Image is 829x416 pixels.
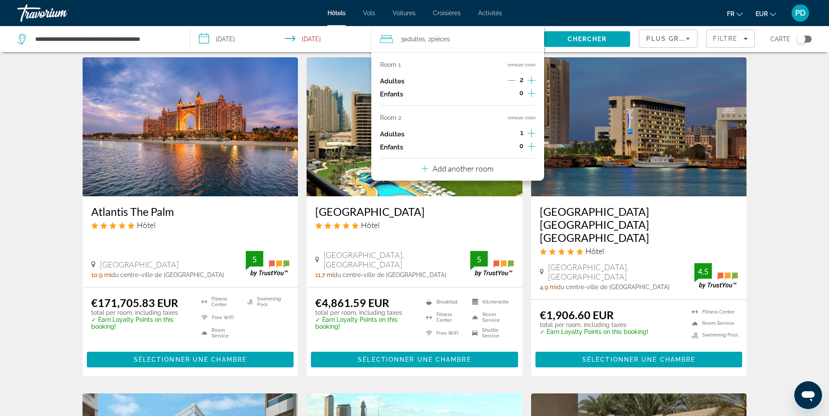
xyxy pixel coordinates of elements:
span: [GEOGRAPHIC_DATA], [GEOGRAPHIC_DATA] [324,250,470,269]
span: 0 [519,89,523,96]
button: Increment children [528,141,535,154]
span: Hôtel [137,220,155,230]
p: Room 2 [380,114,401,121]
a: Croisières [433,10,461,17]
div: 5 [246,254,263,264]
p: Enfants [380,144,403,151]
span: 1 [520,129,523,136]
p: ✓ Earn Loyalty Points on this booking! [540,328,648,335]
span: Sélectionner une chambre [134,356,247,363]
a: Activités [478,10,502,17]
a: Travorium [17,2,104,24]
span: Filtre [713,35,738,42]
button: Decrement children [507,89,515,99]
button: Decrement adults [508,129,516,139]
span: Plus grandes économies [646,35,750,42]
li: Free WiFi [197,312,243,323]
mat-select: Sort by [646,33,690,44]
a: Sélectionner une chambre [87,353,294,363]
li: Breakfast [422,296,468,307]
span: fr [727,10,734,17]
img: TrustYou guest rating badge [470,251,514,277]
a: [GEOGRAPHIC_DATA] [315,205,514,218]
h3: Atlantis The Palm [91,205,290,218]
span: du centre-ville de [GEOGRAPHIC_DATA] [557,284,670,291]
button: Decrement adults [508,76,515,86]
div: 5 star Hotel [540,246,738,256]
span: pièces [431,36,450,43]
div: 5 star Hotel [91,220,290,230]
button: Increment adults [528,75,535,88]
button: Search [544,31,631,47]
a: Sélectionner une chambre [311,353,518,363]
p: Adultes [380,78,404,85]
button: Toggle map [790,35,812,43]
li: Kitchenette [468,296,514,307]
span: 10.9 mi [91,271,111,278]
ins: €4,861.59 EUR [315,296,389,309]
p: Adultes [380,131,404,138]
ins: €1,906.60 EUR [540,308,614,321]
li: Room Service [197,327,243,339]
span: 0 [519,142,523,149]
button: Filters [706,30,754,48]
span: 4.9 mi [540,284,557,291]
li: Fitness Center [197,296,243,307]
button: Sélectionner une chambre [311,352,518,367]
span: Sélectionner une chambre [582,356,695,363]
button: Select check in and out date [190,26,372,52]
p: total per room, including taxes [315,309,415,316]
span: Voitures [393,10,416,17]
button: Travelers: 3 adults, 0 children [371,26,544,52]
button: remove room [508,115,535,121]
span: PD [795,9,806,17]
span: Hôtel [361,220,380,230]
li: Swimming Pool [687,331,738,339]
button: Sélectionner une chambre [87,352,294,367]
span: Sélectionner une chambre [358,356,471,363]
a: Radisson Blu Hotel Dubai Deira Creek [531,57,747,196]
ins: €171,705.83 EUR [91,296,178,309]
li: Room Service [687,320,738,327]
span: du centre-ville de [GEOGRAPHIC_DATA] [334,271,446,278]
button: Change currency [756,7,776,20]
img: TrustYou guest rating badge [694,263,738,289]
span: 2 [520,76,523,83]
p: ✓ Earn Loyalty Points on this booking! [315,316,415,330]
div: 4.5 [694,266,712,277]
span: Hôtels [327,10,346,17]
span: [GEOGRAPHIC_DATA] [100,260,178,269]
button: Sélectionner une chambre [535,352,743,367]
a: [GEOGRAPHIC_DATA] [GEOGRAPHIC_DATA] [GEOGRAPHIC_DATA] [540,205,738,244]
span: Hôtel [585,246,604,256]
div: 5 [470,254,488,264]
button: Add another room [422,158,493,176]
li: Shuttle Service [468,327,514,339]
a: Vols [363,10,375,17]
img: Atlantis The Palm [83,57,298,196]
iframe: Bouton de lancement de la fenêtre de messagerie [794,381,822,409]
button: Increment adults [528,128,535,141]
img: Le Royal Meridien Beach Resort And Spa [307,57,522,196]
button: User Menu [789,4,812,22]
input: Search hotel destination [34,33,177,46]
p: Enfants [380,91,403,98]
span: Carte [770,33,790,45]
li: Free WiFi [422,327,468,339]
span: , 2 [425,33,450,45]
div: 5 star Hotel [315,220,514,230]
span: 11.7 mi [315,271,334,278]
p: ✓ Earn Loyalty Points on this booking! [91,316,191,330]
span: Adultes [404,36,425,43]
span: Chercher [568,36,607,43]
span: du centre-ville de [GEOGRAPHIC_DATA] [111,271,224,278]
li: Fitness Center [687,308,738,316]
img: TrustYou guest rating badge [246,251,289,277]
button: remove room [508,62,535,68]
